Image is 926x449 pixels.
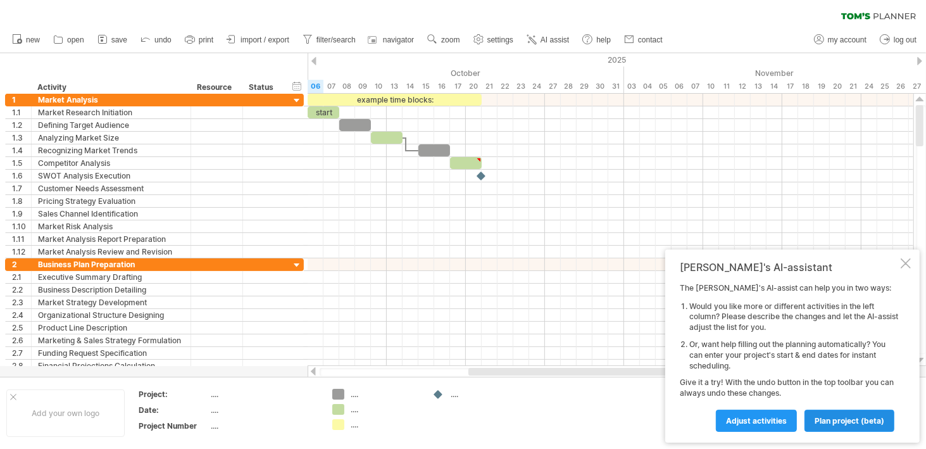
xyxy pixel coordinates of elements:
div: Tuesday, 21 October 2025 [482,80,497,93]
div: Wednesday, 12 November 2025 [735,80,751,93]
div: Friday, 7 November 2025 [687,80,703,93]
div: Customer Needs Assessment [38,182,184,194]
a: Adjust activities [716,410,797,432]
div: 1.6 [12,170,31,182]
div: 1.9 [12,208,31,220]
div: Market Strategy Development [38,296,184,308]
div: Friday, 10 October 2025 [371,80,387,93]
div: Tuesday, 14 October 2025 [403,80,418,93]
a: print [182,32,217,48]
div: 1.10 [12,220,31,232]
a: import / export [223,32,293,48]
li: Would you like more or different activities in the left column? Please describe the changes and l... [689,301,898,333]
div: example time blocks: [308,94,482,106]
div: Wednesday, 8 October 2025 [339,80,355,93]
div: Thursday, 13 November 2025 [751,80,766,93]
div: Monday, 6 October 2025 [308,80,323,93]
div: Activity [37,81,184,94]
div: 2.6 [12,334,31,346]
li: Or, want help filling out the planning automatically? You can enter your project's start & end da... [689,339,898,371]
span: plan project (beta) [815,416,884,426]
a: undo [137,32,175,48]
a: help [579,32,615,48]
div: 1.4 [12,144,31,156]
div: Executive Summary Drafting [38,271,184,283]
div: Analyzing Market Size [38,132,184,144]
div: Resource [197,81,235,94]
div: Tuesday, 25 November 2025 [877,80,893,93]
a: filter/search [299,32,360,48]
a: navigator [366,32,418,48]
div: 2.4 [12,309,31,321]
a: log out [877,32,920,48]
div: 2.7 [12,347,31,359]
div: Market Risk Analysis [38,220,184,232]
div: Wednesday, 29 October 2025 [577,80,592,93]
div: Market Analysis Report Preparation [38,233,184,245]
div: 2.3 [12,296,31,308]
a: my account [811,32,870,48]
div: The [PERSON_NAME]'s AI-assist can help you in two ways: Give it a try! With the undo button in th... [680,283,898,431]
div: Tuesday, 28 October 2025 [561,80,577,93]
span: log out [894,35,917,44]
div: Friday, 21 November 2025 [846,80,861,93]
div: 1.11 [12,233,31,245]
div: 2 [12,258,31,270]
div: Market Analysis [38,94,184,106]
div: Market Research Initiation [38,106,184,118]
div: Recognizing Market Trends [38,144,184,156]
div: Wednesday, 22 October 2025 [497,80,513,93]
div: Project: [139,389,208,400]
div: Project Number [139,421,208,431]
div: Monday, 10 November 2025 [703,80,719,93]
div: Pricing Strategy Evaluation [38,195,184,207]
div: 2.1 [12,271,31,283]
div: Friday, 14 November 2025 [766,80,782,93]
a: open [50,32,88,48]
div: Friday, 31 October 2025 [608,80,624,93]
div: Tuesday, 7 October 2025 [323,80,339,93]
div: Status [249,81,277,94]
span: filter/search [316,35,356,44]
span: my account [828,35,867,44]
a: new [9,32,44,48]
div: Sales Channel Identification [38,208,184,220]
div: Defining Target Audience [38,119,184,131]
span: contact [638,35,663,44]
div: Date: [139,405,208,415]
div: .... [351,419,420,430]
div: Tuesday, 18 November 2025 [798,80,814,93]
a: contact [621,32,666,48]
div: Thursday, 27 November 2025 [909,80,925,93]
div: .... [211,405,317,415]
div: Business Plan Preparation [38,258,184,270]
div: 1.3 [12,132,31,144]
div: 2.8 [12,360,31,372]
div: Monday, 3 November 2025 [624,80,640,93]
div: October 2025 [260,66,624,80]
div: Organizational Structure Designing [38,309,184,321]
div: Financial Projections Calculation [38,360,184,372]
div: Thursday, 30 October 2025 [592,80,608,93]
div: Wednesday, 5 November 2025 [656,80,672,93]
div: Monday, 24 November 2025 [861,80,877,93]
div: Thursday, 23 October 2025 [513,80,529,93]
div: Thursday, 6 November 2025 [672,80,687,93]
div: Monday, 27 October 2025 [545,80,561,93]
span: undo [154,35,172,44]
div: 1.7 [12,182,31,194]
div: .... [211,421,317,431]
div: Monday, 17 November 2025 [782,80,798,93]
span: Adjust activities [726,416,787,426]
div: 2.2 [12,284,31,296]
div: 1.1 [12,106,31,118]
div: Friday, 17 October 2025 [450,80,466,93]
div: .... [211,389,317,400]
div: 2.5 [12,322,31,334]
div: Tuesday, 4 November 2025 [640,80,656,93]
div: .... [351,404,420,415]
div: Market Analysis Review and Revision [38,246,184,258]
div: Wednesday, 19 November 2025 [814,80,830,93]
div: SWOT Analysis Execution [38,170,184,182]
a: AI assist [523,32,573,48]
